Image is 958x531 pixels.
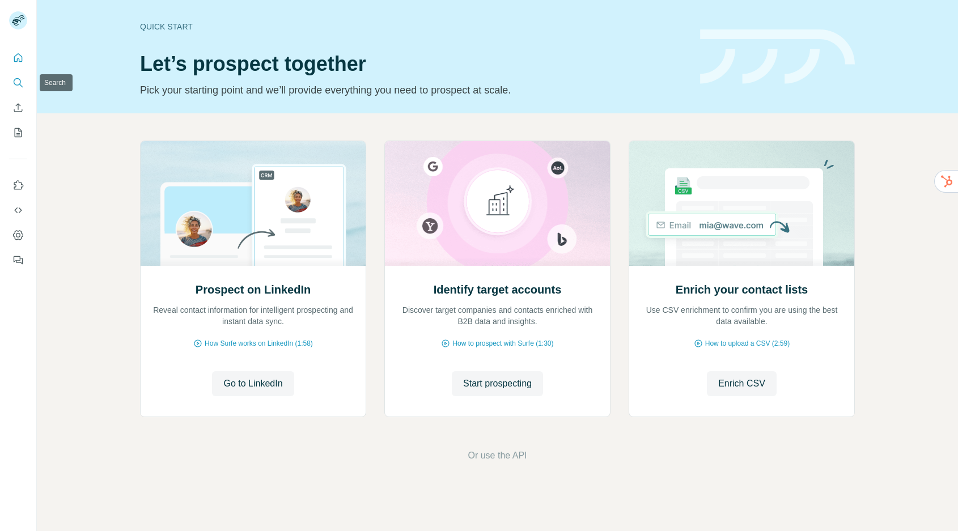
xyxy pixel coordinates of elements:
h2: Prospect on LinkedIn [196,282,311,298]
button: Feedback [9,250,27,270]
button: My lists [9,122,27,143]
h1: Let’s prospect together [140,53,686,75]
h2: Enrich your contact lists [676,282,808,298]
button: Quick start [9,48,27,68]
button: Dashboard [9,225,27,245]
button: Use Surfe on LinkedIn [9,175,27,196]
button: Search [9,73,27,93]
button: Use Surfe API [9,200,27,220]
img: Enrich your contact lists [629,141,855,266]
button: Or use the API [468,449,527,462]
button: Enrich CSV [9,97,27,118]
button: Enrich CSV [707,371,777,396]
button: Start prospecting [452,371,543,396]
img: Prospect on LinkedIn [140,141,366,266]
p: Pick your starting point and we’ll provide everything you need to prospect at scale. [140,82,686,98]
img: banner [700,29,855,84]
span: How to upload a CSV (2:59) [705,338,790,349]
button: Go to LinkedIn [212,371,294,396]
span: How to prospect with Surfe (1:30) [452,338,553,349]
span: How Surfe works on LinkedIn (1:58) [205,338,313,349]
div: Quick start [140,21,686,32]
span: Start prospecting [463,377,532,390]
p: Use CSV enrichment to confirm you are using the best data available. [641,304,843,327]
img: Identify target accounts [384,141,611,266]
p: Discover target companies and contacts enriched with B2B data and insights. [396,304,599,327]
span: Enrich CSV [718,377,765,390]
h2: Identify target accounts [434,282,562,298]
p: Reveal contact information for intelligent prospecting and instant data sync. [152,304,354,327]
span: Go to LinkedIn [223,377,282,390]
